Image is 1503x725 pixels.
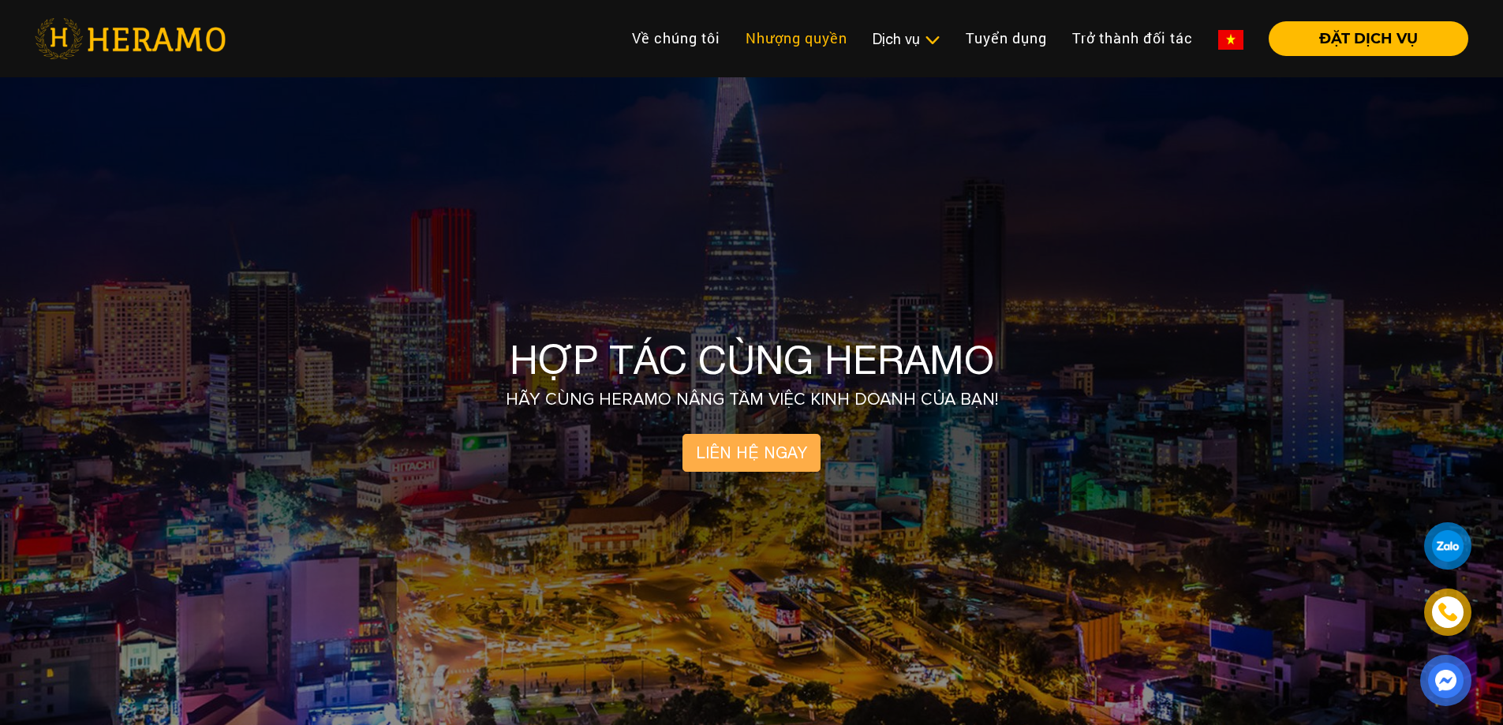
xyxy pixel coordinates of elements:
[1426,591,1469,633] a: phone-icon
[873,28,940,50] div: Dịch vụ
[953,21,1060,55] a: Tuyển dụng
[1438,603,1457,622] img: phone-icon
[1060,21,1206,55] a: Trở thành đối tác
[1269,21,1468,56] button: ĐẶT DỊCH VỤ
[510,336,994,383] h1: HỢP TÁC CÙNG HERAMO
[619,21,733,55] a: Về chúng tôi
[733,21,860,55] a: Nhượng quyền
[506,390,998,410] h2: HÃY CÙNG HERAMO NÂNG TẦM VIỆC KINH DOANH CỦA BẠN!
[682,434,821,472] a: LIÊN HỆ NGAY
[1256,32,1468,46] a: ĐẶT DỊCH VỤ
[1218,30,1243,50] img: vn-flag.png
[924,32,940,48] img: subToggleIcon
[35,18,226,59] img: heramo-logo.png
